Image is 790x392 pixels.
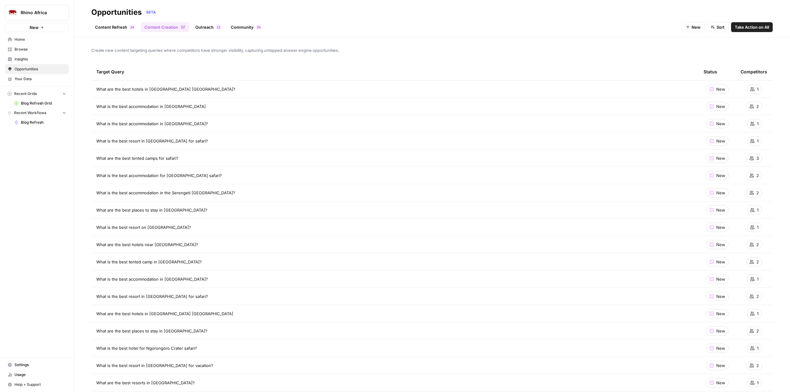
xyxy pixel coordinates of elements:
span: Insights [15,56,66,62]
span: Settings [15,362,66,368]
span: New [716,293,725,299]
span: 2 [756,259,759,265]
span: 2 [756,241,759,248]
span: 1 [757,380,759,386]
span: 1 [757,138,759,144]
span: What is the best resort in [GEOGRAPHIC_DATA] for safari? [96,138,208,144]
span: What are the best tented camps for safari? [96,155,178,161]
span: New [716,103,725,109]
button: Take Action on All [731,22,773,32]
span: What is the best accommodation in [GEOGRAPHIC_DATA] [96,103,206,109]
span: New [30,24,39,31]
span: Home [15,37,66,42]
a: Home [5,35,69,44]
button: Help + Support [5,380,69,390]
span: Create new content targeting queries where competitors have stronger visibility, capturing untapp... [91,47,773,53]
button: Sort [707,22,729,32]
span: 5 [181,25,183,30]
span: 1 [257,25,259,30]
span: 1 [757,207,759,213]
span: Recent Workflows [14,110,46,116]
div: 12 [216,25,221,30]
span: Blog Refresh Grid [21,101,66,106]
span: Browse [15,47,66,52]
div: 57 [181,25,185,30]
a: Insights [5,54,69,64]
span: What is the best accommodation in the Serengeti [GEOGRAPHIC_DATA]? [96,190,235,196]
a: Content Refresh24 [91,22,138,32]
span: 2 [756,103,759,109]
span: What are the best places to stay in [GEOGRAPHIC_DATA]? [96,207,207,213]
span: 1 [217,25,218,30]
a: Content Creation57 [141,22,189,32]
button: New [5,23,69,32]
a: Opportunities [5,64,69,74]
img: Rhino Africa Logo [7,7,18,18]
div: 16 [256,25,261,30]
span: New [716,190,725,196]
span: New [716,276,725,282]
span: 2 [756,172,759,179]
span: 2 [756,190,759,196]
span: 6 [259,25,260,30]
span: 1 [757,311,759,317]
div: Status [704,63,717,80]
span: What are the best places to stay in [GEOGRAPHIC_DATA]? [96,328,207,334]
div: Competitors [741,63,767,80]
span: 1 [757,224,759,230]
span: 4 [132,25,134,30]
span: 3 [756,155,759,161]
span: 2 [218,25,220,30]
span: 2 [130,25,132,30]
a: Blog Refresh Grid [11,98,69,108]
a: Usage [5,370,69,380]
span: Take Action on All [735,24,769,30]
a: Your Data [5,74,69,84]
span: What is the best resort in [GEOGRAPHIC_DATA] for safari? [96,293,208,299]
div: Opportunities [91,7,142,17]
span: New [716,311,725,317]
button: Recent Workflows [5,108,69,118]
span: Recent Grids [14,91,37,97]
span: What is the best accommodation in [GEOGRAPHIC_DATA]? [96,121,208,127]
span: What are the best hotels in [GEOGRAPHIC_DATA] [GEOGRAPHIC_DATA]? [96,86,235,92]
span: What is the best resort on [GEOGRAPHIC_DATA]? [96,224,191,230]
span: New [716,241,725,248]
span: What is the best tented camp in [GEOGRAPHIC_DATA]? [96,259,202,265]
span: Rhino Africa [21,10,58,16]
span: Your Data [15,76,66,82]
span: New [716,345,725,351]
span: 7 [183,25,185,30]
span: 1 [757,86,759,92]
span: 1 [757,345,759,351]
span: 1 [757,276,759,282]
span: New [716,172,725,179]
span: New [716,121,725,127]
span: 2 [756,293,759,299]
button: Recent Grids [5,89,69,98]
span: Sort [717,24,725,30]
span: 2 [756,328,759,334]
a: Blog Refresh [11,118,69,127]
span: What is the best accommodation for [GEOGRAPHIC_DATA] safari? [96,172,222,179]
span: What is the best accommodation in [GEOGRAPHIC_DATA]? [96,276,208,282]
span: New [692,24,701,30]
span: New [716,155,725,161]
button: New [682,22,705,32]
span: What are the best hotels near [GEOGRAPHIC_DATA]? [96,241,198,248]
span: Blog Refresh [21,120,66,125]
span: What are the best hotels in [GEOGRAPHIC_DATA] [GEOGRAPHIC_DATA] [96,311,233,317]
span: Opportunities [15,66,66,72]
a: Settings [5,360,69,370]
a: Outreach12 [192,22,225,32]
span: Help + Support [15,382,66,387]
span: 2 [756,362,759,369]
span: What is the best hotel for Ngorongoro Crater safari? [96,345,197,351]
span: New [716,362,725,369]
span: New [716,380,725,386]
span: What is the best resort in [GEOGRAPHIC_DATA] for vacation? [96,362,213,369]
span: Usage [15,372,66,378]
span: New [716,86,725,92]
button: Workspace: Rhino Africa [5,5,69,20]
span: New [716,138,725,144]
